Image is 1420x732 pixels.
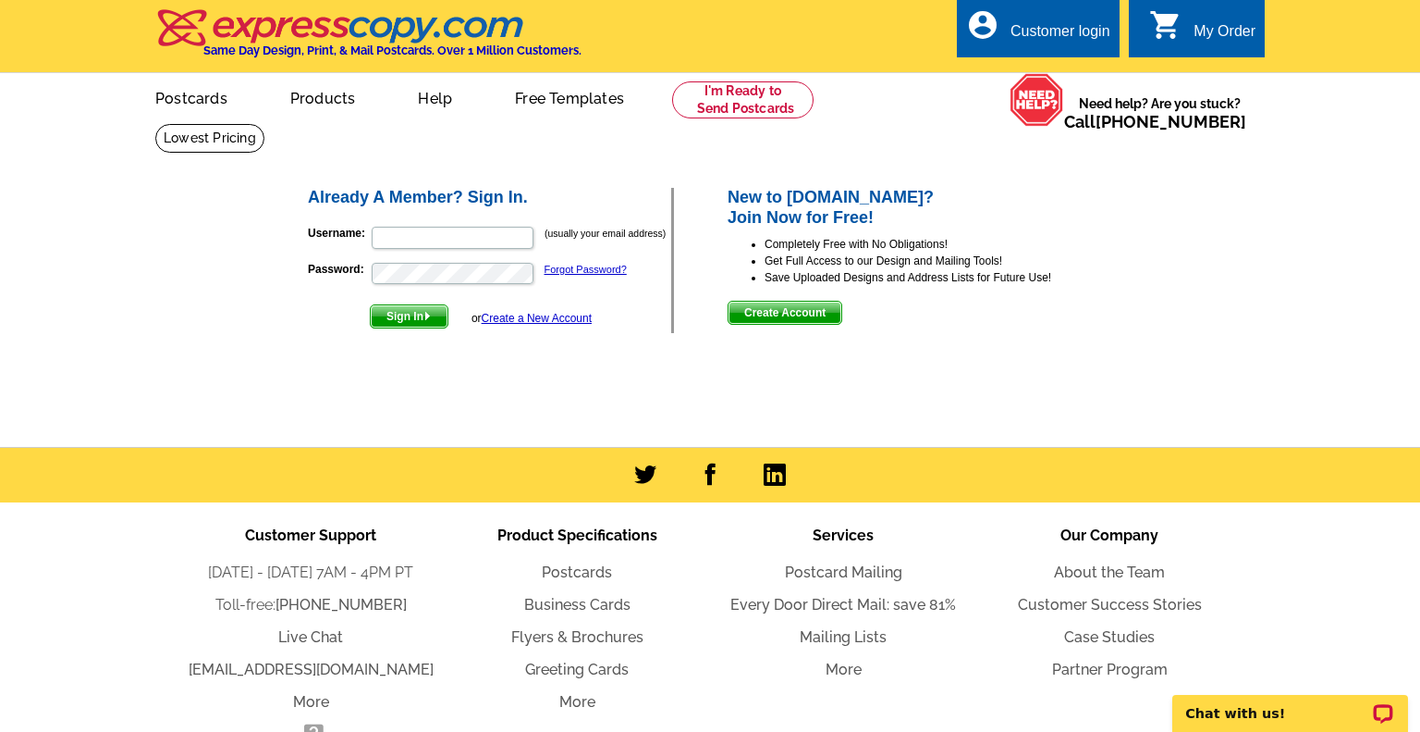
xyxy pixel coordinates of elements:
[728,302,841,324] span: Create Account
[308,188,671,208] h2: Already A Member? Sign In.
[545,264,627,275] a: Forgot Password?
[765,269,1115,286] li: Save Uploaded Designs and Address Lists for Future Use!
[1160,674,1420,732] iframe: LiveChat chat widget
[728,188,1115,228] h2: New to [DOMAIN_NAME]? Join Now for Free!
[785,564,902,581] a: Postcard Mailing
[482,312,592,325] a: Create a New Account
[1064,94,1255,131] span: Need help? Are you stuck?
[1060,527,1158,544] span: Our Company
[542,564,612,581] a: Postcards
[1096,112,1246,131] a: [PHONE_NUMBER]
[371,305,447,328] span: Sign In
[308,261,370,278] label: Password:
[728,301,842,325] button: Create Account
[966,20,1110,43] a: account_circle Customer login
[1052,661,1168,678] a: Partner Program
[471,310,592,327] div: or
[559,693,595,711] a: More
[497,527,657,544] span: Product Specifications
[388,75,482,118] a: Help
[765,236,1115,253] li: Completely Free with No Obligations!
[278,628,343,646] a: Live Chat
[1010,73,1064,127] img: help
[1149,8,1182,42] i: shopping_cart
[370,304,448,329] button: Sign In
[308,225,370,242] label: Username:
[524,596,630,614] a: Business Cards
[1018,596,1202,614] a: Customer Success Stories
[1194,23,1255,49] div: My Order
[261,75,386,118] a: Products
[1064,112,1246,131] span: Call
[177,562,444,584] li: [DATE] - [DATE] 7AM - 4PM PT
[813,527,874,544] span: Services
[423,312,432,320] img: button-next-arrow-white.png
[966,8,999,42] i: account_circle
[525,661,629,678] a: Greeting Cards
[177,594,444,616] li: Toll-free:
[245,527,376,544] span: Customer Support
[800,628,887,646] a: Mailing Lists
[545,228,666,239] small: (usually your email address)
[730,596,956,614] a: Every Door Direct Mail: save 81%
[293,693,329,711] a: More
[189,661,434,678] a: [EMAIL_ADDRESS][DOMAIN_NAME]
[203,43,581,57] h4: Same Day Design, Print, & Mail Postcards. Over 1 Million Customers.
[155,22,581,57] a: Same Day Design, Print, & Mail Postcards. Over 1 Million Customers.
[765,253,1115,269] li: Get Full Access to our Design and Mailing Tools!
[1010,23,1110,49] div: Customer login
[126,75,257,118] a: Postcards
[1149,20,1255,43] a: shopping_cart My Order
[1064,628,1155,646] a: Case Studies
[511,628,643,646] a: Flyers & Brochures
[1054,564,1165,581] a: About the Team
[826,661,862,678] a: More
[275,596,407,614] a: [PHONE_NUMBER]
[485,75,654,118] a: Free Templates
